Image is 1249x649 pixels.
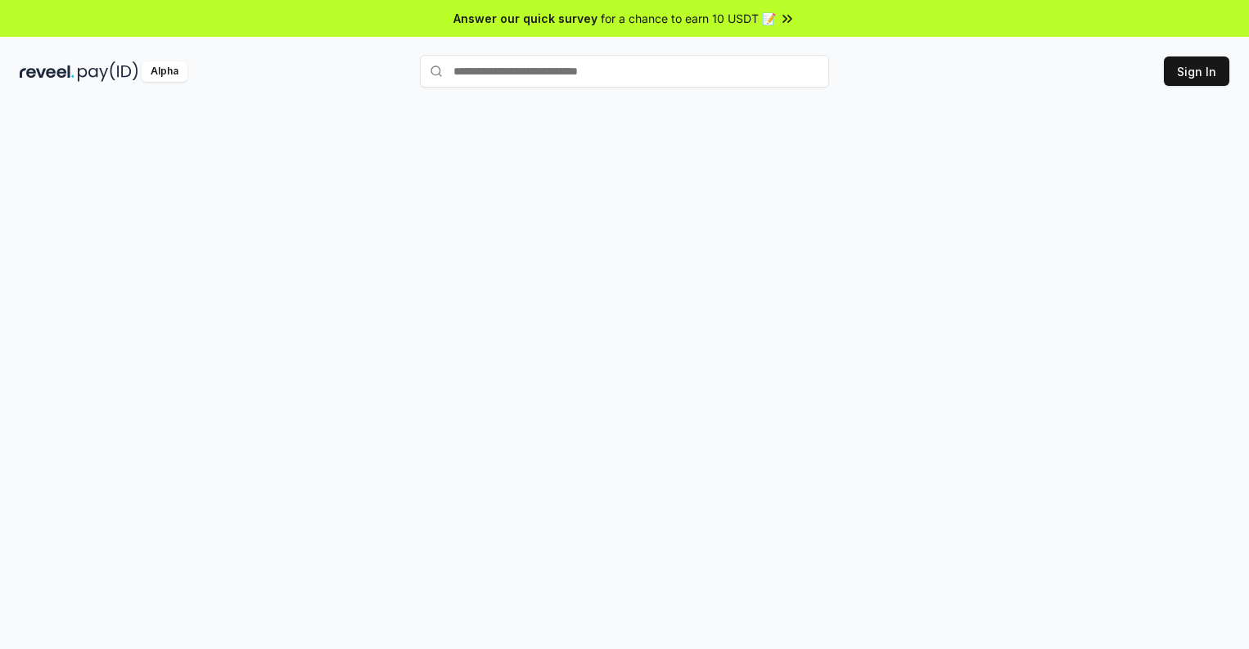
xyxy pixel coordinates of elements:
[20,61,74,82] img: reveel_dark
[453,10,597,27] span: Answer our quick survey
[78,61,138,82] img: pay_id
[142,61,187,82] div: Alpha
[1164,56,1229,86] button: Sign In
[601,10,776,27] span: for a chance to earn 10 USDT 📝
